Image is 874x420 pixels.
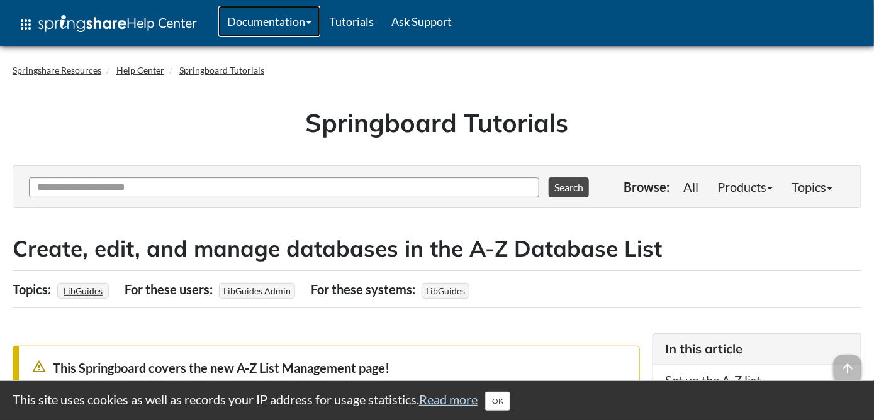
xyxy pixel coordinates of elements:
a: Documentation [218,6,320,37]
a: Tutorials [320,6,383,37]
span: warning_amber [31,359,47,374]
button: Close [485,392,510,411]
a: Topics [782,174,842,199]
span: LibGuides Admin [219,283,295,299]
a: Springboard Tutorials [179,65,264,75]
h2: Create, edit, and manage databases in the A-Z Database List [13,233,861,264]
a: arrow_upward [834,356,861,371]
div: For these users: [125,277,216,301]
a: All [674,174,708,199]
p: Browse: [624,178,670,196]
img: Springshare [38,15,126,32]
a: LibGuides [62,282,104,300]
h3: In this article [666,340,848,358]
div: This Springboard covers the new A-Z List Management page! [31,359,627,377]
button: Search [549,177,589,197]
a: Help Center [116,65,164,75]
a: Products [708,174,782,199]
span: apps [18,17,33,32]
a: Springshare Resources [13,65,101,75]
div: Topics: [13,277,54,301]
a: apps Help Center [9,6,206,43]
div: For these systems: [311,277,418,301]
a: Read more [419,392,478,407]
span: LibGuides [422,283,469,299]
a: Ask Support [383,6,461,37]
h1: Springboard Tutorials [22,105,852,140]
span: arrow_upward [834,355,861,382]
a: Set up the A-Z list [666,372,761,387]
span: Help Center [126,14,197,31]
